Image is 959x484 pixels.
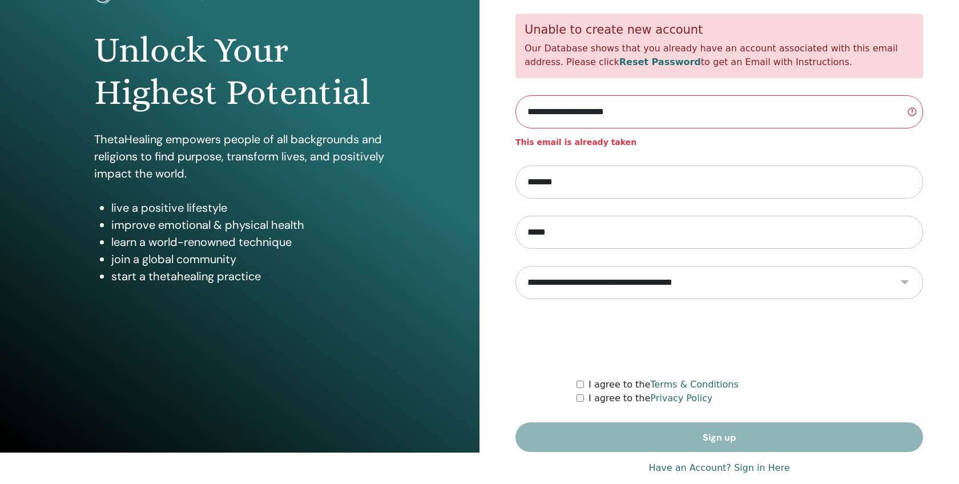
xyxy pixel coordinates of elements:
[650,379,738,390] a: Terms & Conditions
[619,57,701,67] a: Reset Password
[94,29,385,114] h1: Unlock Your Highest Potential
[111,251,385,268] li: join a global community
[632,316,806,361] iframe: reCAPTCHA
[111,216,385,233] li: improve emotional & physical health
[589,392,712,405] label: I agree to the
[589,378,739,392] label: I agree to the
[515,138,636,147] strong: This email is already taken
[111,268,385,285] li: start a thetahealing practice
[94,131,385,182] p: ThetaHealing empowers people of all backgrounds and religions to find purpose, transform lives, a...
[515,14,923,78] div: Our Database shows that you already have an account associated with this email address. Please cl...
[650,393,712,404] a: Privacy Policy
[111,199,385,216] li: live a positive lifestyle
[111,233,385,251] li: learn a world-renowned technique
[648,461,789,475] a: Have an Account? Sign in Here
[525,23,914,37] h5: Unable to create new account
